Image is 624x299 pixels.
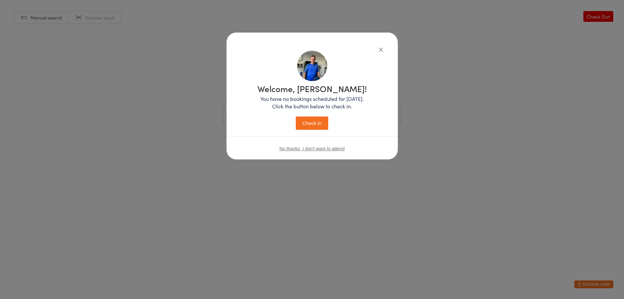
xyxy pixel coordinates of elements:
[257,95,367,110] p: You have no bookings scheduled for [DATE]. Click the button below to check in.
[257,84,367,93] h1: Welcome, [PERSON_NAME]!
[297,51,327,81] img: image1700783502.png
[296,116,328,130] button: Check in
[279,146,344,151] button: No thanks, I don't want to attend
